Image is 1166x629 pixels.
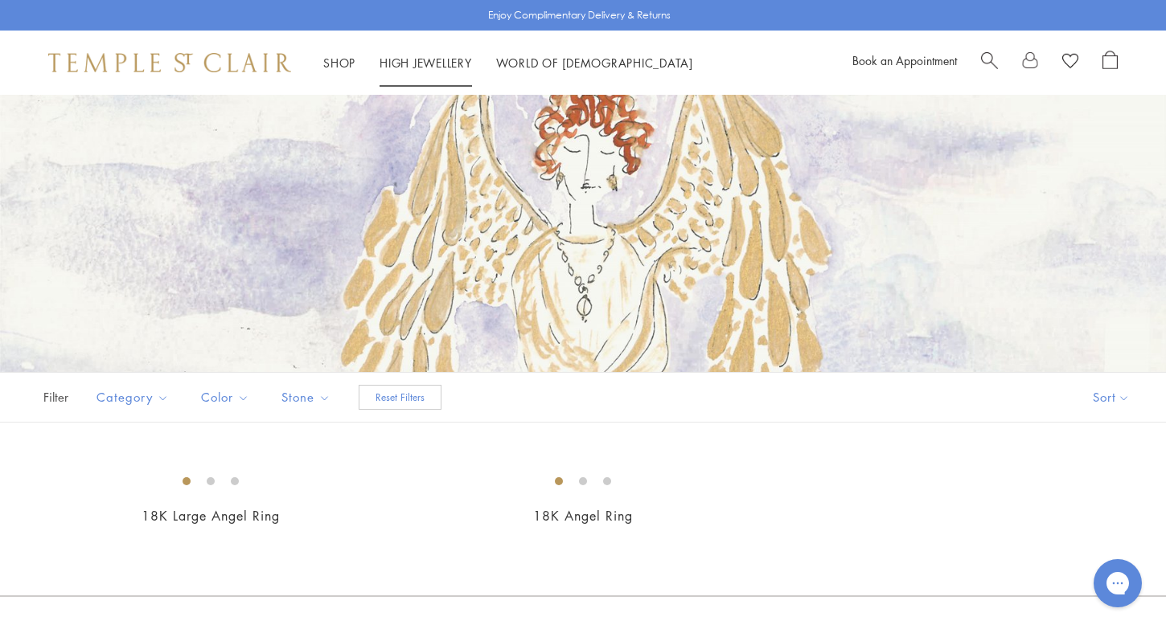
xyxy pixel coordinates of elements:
a: Search [981,51,998,75]
button: Category [84,379,181,415]
a: Open Shopping Bag [1102,51,1118,75]
button: Show sort by [1057,373,1166,422]
a: View Wishlist [1062,51,1078,75]
a: ShopShop [323,55,355,71]
span: Stone [273,387,343,407]
a: Book an Appointment [852,52,957,68]
button: Color [189,379,261,415]
nav: Main navigation [323,53,693,73]
p: Enjoy Complimentary Delivery & Returns [488,7,671,23]
img: Temple St. Clair [48,53,291,72]
a: High JewelleryHigh Jewellery [380,55,472,71]
a: 18K Angel Ring [533,507,633,525]
a: 18K Large Angel Ring [142,507,280,525]
span: Color [193,387,261,407]
button: Reset Filters [359,385,441,410]
a: World of [DEMOGRAPHIC_DATA]World of [DEMOGRAPHIC_DATA] [496,55,693,71]
span: Category [88,387,181,407]
button: Stone [269,379,343,415]
iframe: Gorgias live chat messenger [1086,553,1150,613]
